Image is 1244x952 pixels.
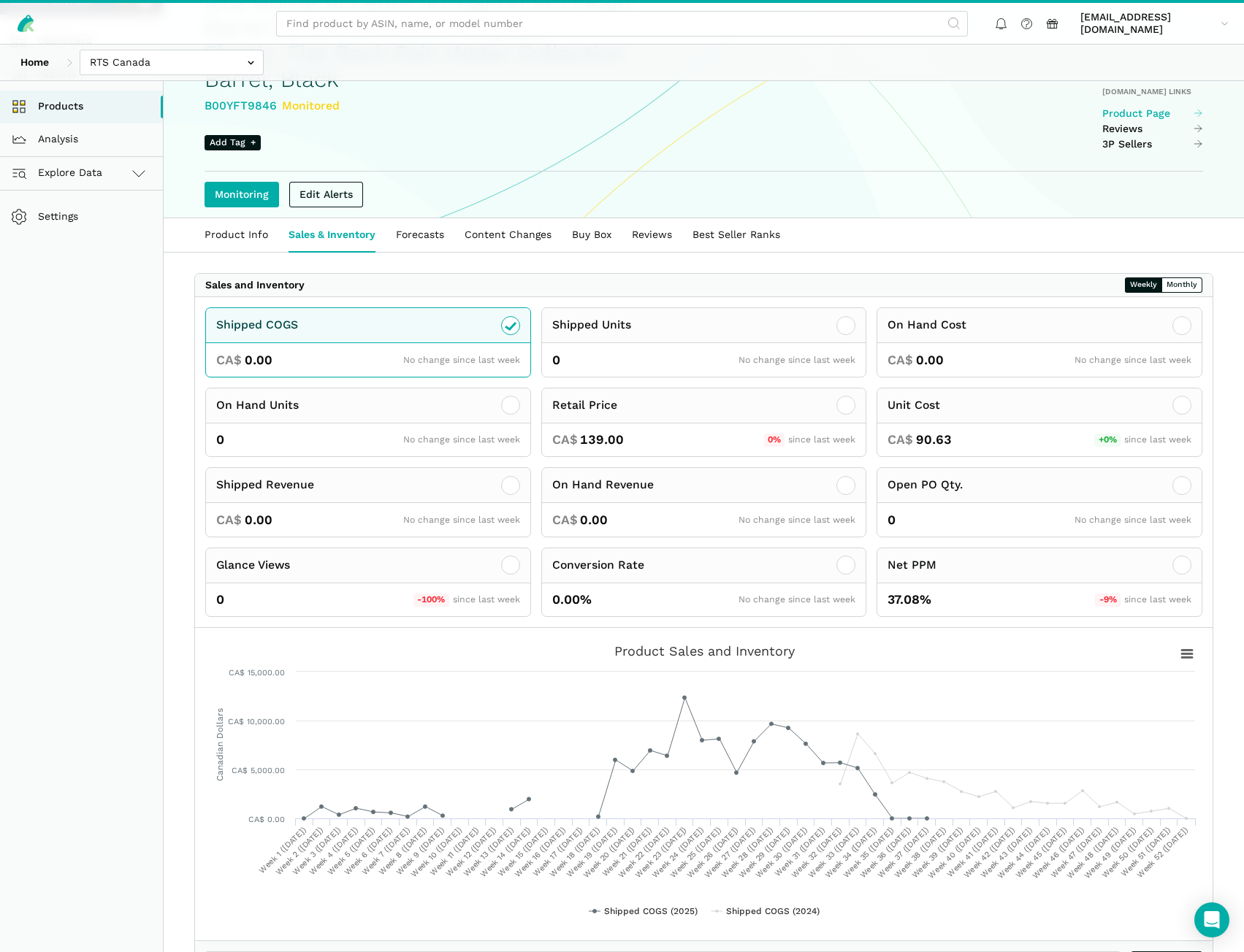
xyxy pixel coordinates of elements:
tspan: Week 15 ([DATE]) [496,825,550,879]
tspan: CA$ [229,668,245,677]
tspan: Week 41 ([DATE]) [945,825,999,879]
span: 0 [888,511,896,529]
tspan: Week 11 ([DATE]) [428,825,481,878]
button: Monthly [1161,277,1202,293]
span: 0 [216,431,224,449]
tspan: Week 25 ([DATE]) [668,825,723,880]
tspan: Week 33 ([DATE]) [806,825,861,880]
tspan: Week 48 ([DATE]) [1065,825,1121,880]
tspan: Week 8 ([DATE]) [377,825,429,877]
button: On Hand Units 0 No change since last week [205,388,531,458]
a: Content Changes [454,218,562,252]
span: No change since last week [1075,355,1191,365]
tspan: Week 27 ([DATE]) [703,825,758,880]
tspan: Week 32 ([DATE]) [789,825,844,880]
button: Weekly [1125,277,1162,293]
a: Edit Alerts [289,182,363,207]
tspan: 10,000.00 [247,717,285,726]
tspan: 5,000.00 [251,766,285,775]
div: Shipped Units [552,316,631,334]
span: No change since last week [739,594,855,604]
div: Shipped Revenue [216,476,314,494]
tspan: Shipped COGS (2024) [726,906,820,916]
tspan: Shipped COGS (2025) [604,906,698,916]
tspan: Week 40 ([DATE]) [926,825,982,880]
tspan: Week 6 ([DATE]) [342,825,394,877]
tspan: Week 14 ([DATE]) [478,825,533,879]
button: Shipped Revenue CA$ 0.00 No change since last week [205,467,531,537]
span: No change since last week [1075,515,1191,525]
tspan: 0.00 [267,815,285,824]
tspan: Week 30 ([DATE]) [754,825,809,880]
div: On Hand Units [216,396,299,415]
tspan: Week 35 ([DATE]) [841,825,896,880]
tspan: Week 31 ([DATE]) [773,825,827,879]
span: + [251,137,256,150]
div: B00YFT9846 [205,97,632,115]
span: Add Tag [205,135,261,150]
span: 0 [552,351,560,369]
tspan: Week 46 ([DATE]) [1030,825,1085,880]
a: Forecasts [386,218,454,252]
button: Glance Views 0 -100% since last week [205,548,531,618]
span: 0.00 [916,351,944,369]
button: Net PPM 37.08% -9% since last week [877,548,1202,618]
tspan: Week 19 ([DATE]) [565,825,619,879]
span: 90.63 [916,431,952,449]
span: No change since last week [403,515,520,525]
tspan: Week 29 ([DATE]) [737,825,793,880]
tspan: Week 38 ([DATE]) [893,825,948,880]
a: Best Seller Ranks [682,218,790,252]
tspan: Week 18 ([DATE]) [548,825,602,879]
tspan: Week 34 ([DATE]) [823,825,879,880]
tspan: Week 51 ([DATE]) [1119,825,1173,879]
tspan: Week 3 ([DATE]) [291,825,343,877]
tspan: Week 45 ([DATE]) [1014,825,1069,880]
span: since last week [1124,434,1191,445]
span: -100% [413,594,449,607]
span: 0% [764,434,785,447]
div: Retail Price [552,396,617,415]
tspan: Week 17 ([DATE]) [531,825,585,879]
div: Glance Views [216,556,290,575]
tspan: Week 7 ([DATE]) [360,825,412,877]
tspan: Week 4 ([DATE]) [308,825,359,877]
span: No change since last week [403,434,520,445]
span: Monitored [282,99,340,112]
span: since last week [788,434,855,445]
tspan: Week 49 ([DATE]) [1082,825,1137,880]
span: Explore Data [15,164,102,182]
tspan: Week 2 ([DATE]) [274,825,326,877]
tspan: Week 22 ([DATE]) [617,825,671,880]
button: Retail Price CA$ 139.00 0% since last week [541,388,867,458]
span: since last week [1124,594,1191,604]
span: No change since last week [739,515,855,525]
div: On Hand Revenue [552,476,654,494]
div: Shipped COGS [216,316,298,334]
tspan: Product Sales and Inventory [614,643,795,659]
span: CA$ [552,431,578,449]
a: Product Info [194,218,278,252]
span: 0.00 [245,351,272,369]
a: Reviews [622,218,682,252]
tspan: Week 43 ([DATE]) [979,825,1034,880]
tspan: Week 1 ([DATE]) [257,825,308,875]
span: CA$ [552,511,578,529]
a: Sales & Inventory [278,218,386,252]
tspan: Week 23 ([DATE]) [633,825,688,880]
tspan: Week 21 ([DATE]) [600,825,654,879]
span: 37.08% [888,591,931,609]
div: Open Intercom Messenger [1194,902,1229,937]
span: -9% [1095,594,1121,607]
a: 3P Sellers [1102,138,1204,151]
span: No change since last week [403,355,520,365]
span: CA$ [888,431,913,449]
tspan: CA$ [248,815,264,824]
button: Open PO Qty. 0 No change since last week [877,467,1202,537]
tspan: Week 37 ([DATE]) [876,825,931,880]
input: Find product by ASIN, name, or model number [276,11,968,37]
tspan: CA$ [232,766,248,775]
button: On Hand Revenue CA$ 0.00 No change since last week [541,467,867,537]
span: 0.00% [552,591,592,609]
span: 0.00 [245,511,272,529]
